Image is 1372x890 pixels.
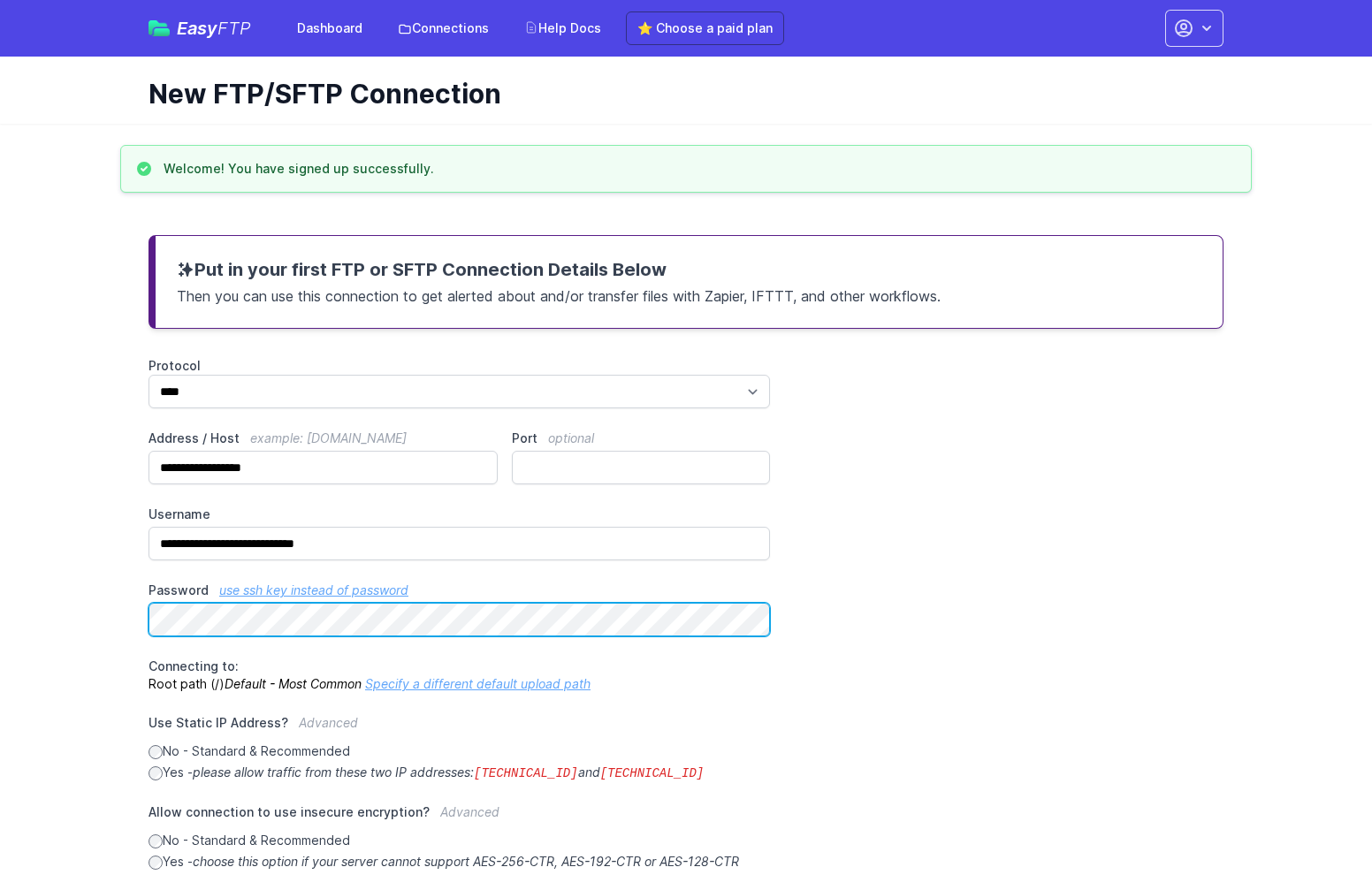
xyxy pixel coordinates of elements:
a: Specify a different default upload path [365,676,591,691]
p: Root path (/) [149,658,770,693]
h1: New FTP/SFTP Connection [149,78,1209,110]
label: Port [512,430,770,447]
label: Password [149,582,770,599]
i: Default - Most Common [225,676,362,691]
a: Dashboard [286,12,373,44]
a: use ssh key instead of password [219,582,408,597]
input: Yes -choose this option if your server cannot support AES-256-CTR, AES-192-CTR or AES-128-CTR [149,856,163,870]
label: Yes - [149,853,770,871]
i: choose this option if your server cannot support AES-256-CTR, AES-192-CTR or AES-128-CTR [193,854,739,869]
span: FTP [217,18,251,39]
iframe: Drift Widget Chat Controller [1284,802,1351,869]
label: No - Standard & Recommended [149,742,770,760]
code: [TECHNICAL_ID] [474,766,578,780]
a: ⭐ Choose a paid plan [626,11,784,45]
label: Yes - [149,764,770,782]
input: No - Standard & Recommended [149,834,163,848]
label: Username [149,506,770,523]
p: Then you can use this connection to get alerted about and/or transfer files with Zapier, IFTTT, a... [177,282,1201,307]
input: Yes -please allow traffic from these two IP addresses:[TECHNICAL_ID]and[TECHNICAL_ID] [149,766,163,780]
span: Easy [177,19,251,37]
i: please allow traffic from these two IP addresses: and [193,764,704,780]
h3: Welcome! You have signed up successfully. [164,160,434,178]
label: No - Standard & Recommended [149,832,770,849]
label: Protocol [149,357,770,375]
span: optional [548,430,594,445]
span: Advanced [299,715,358,730]
label: Address / Host [149,430,498,447]
a: Help Docs [514,12,612,44]
img: easyftp_logo.png [149,20,170,36]
code: [TECHNICAL_ID] [600,766,705,780]
h3: Put in your first FTP or SFTP Connection Details Below [177,257,1201,282]
a: Connections [387,12,499,44]
a: EasyFTP [149,19,251,37]
label: Use Static IP Address? [149,714,770,742]
span: Advanced [440,804,499,819]
input: No - Standard & Recommended [149,745,163,759]
span: example: [DOMAIN_NAME] [250,430,407,445]
label: Allow connection to use insecure encryption? [149,803,770,832]
span: Connecting to: [149,658,239,673]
